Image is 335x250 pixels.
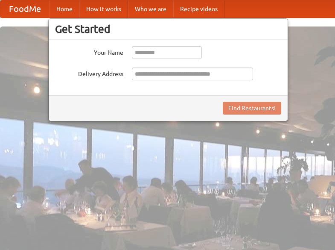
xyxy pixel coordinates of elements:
[50,0,79,18] a: Home
[128,0,173,18] a: Who we are
[223,102,281,115] button: Find Restaurants!
[55,23,281,35] h3: Get Started
[79,0,128,18] a: How it works
[173,0,224,18] a: Recipe videos
[55,46,123,57] label: Your Name
[0,0,50,18] a: FoodMe
[55,68,123,78] label: Delivery Address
